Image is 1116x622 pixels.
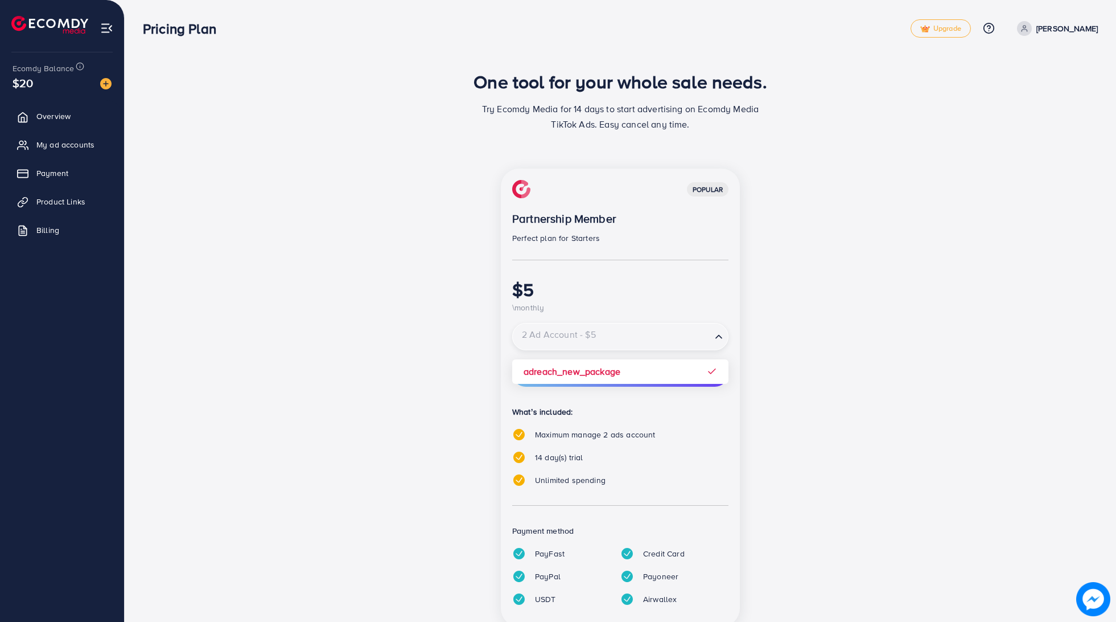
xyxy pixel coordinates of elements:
[535,474,606,486] span: Unlimited spending
[514,327,710,347] input: Search for option
[920,25,930,33] img: tick
[620,547,634,560] img: tick
[512,279,728,300] h1: $5
[520,326,598,343] span: 2 Ad Account - $5
[643,547,685,560] p: Credit Card
[9,162,116,185] a: Payment
[524,365,620,378] strong: adreach_new_package
[36,167,68,179] span: Payment
[512,302,544,313] span: \monthly
[9,133,116,156] a: My ad accounts
[11,16,88,34] img: logo
[36,139,94,150] span: My ad accounts
[512,592,526,606] img: tick
[36,111,71,122] span: Overview
[643,592,677,606] p: Airwallex
[13,75,33,91] span: $20
[143,21,225,37] h3: Pricing Plan
[512,451,526,464] img: tick
[535,452,583,463] span: 14 day(s) trial
[643,570,678,583] p: Payoneer
[36,224,59,236] span: Billing
[512,570,526,583] img: tick
[620,592,634,606] img: tick
[100,78,112,89] img: image
[512,473,526,487] img: tick
[9,105,116,128] a: Overview
[9,219,116,242] a: Billing
[535,592,556,606] p: USDT
[512,524,728,538] p: Payment method
[512,212,728,226] p: Partnership Member
[512,405,728,419] p: What’s included:
[36,196,85,207] span: Product Links
[512,547,526,560] img: tick
[687,182,728,197] div: popular
[535,429,655,440] span: Maximum manage 2 ads account
[620,570,634,583] img: tick
[920,24,961,33] span: Upgrade
[535,570,561,583] p: PayPal
[9,190,116,213] a: Product Links
[1076,582,1110,616] img: image
[1012,21,1098,36] a: [PERSON_NAME]
[911,19,971,38] a: tickUpgrade
[535,547,565,560] p: PayFast
[512,428,526,441] img: tick
[473,71,767,92] h1: One tool for your whole sale needs.
[512,323,728,350] div: Search for option
[13,63,74,74] span: Ecomdy Balance
[512,231,728,245] p: Perfect plan for Starters
[478,101,763,132] p: Try Ecomdy Media for 14 days to start advertising on Ecomdy Media TikTok Ads. Easy cancel any time.
[512,180,530,198] img: img
[100,22,113,35] img: menu
[1036,22,1098,35] p: [PERSON_NAME]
